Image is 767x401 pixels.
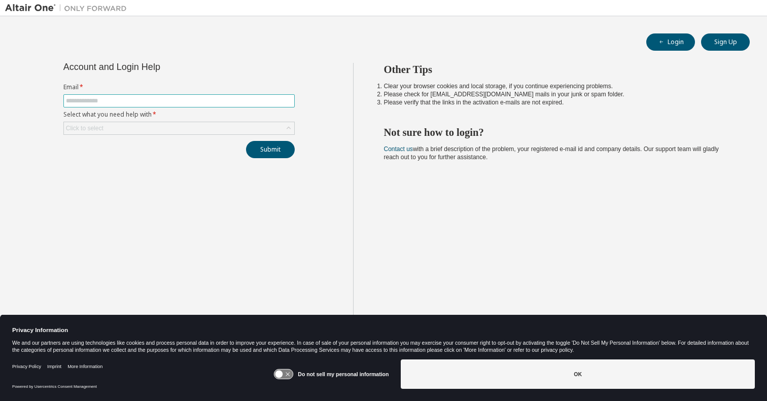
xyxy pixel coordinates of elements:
a: Contact us [384,145,413,153]
img: Altair One [5,3,132,13]
label: Email [63,83,295,91]
h2: Not sure how to login? [384,126,732,139]
div: Click to select [64,122,294,134]
button: Login [646,33,695,51]
button: Sign Up [701,33,750,51]
h2: Other Tips [384,63,732,76]
span: with a brief description of the problem, your registered e-mail id and company details. Our suppo... [384,145,719,161]
li: Please check for [EMAIL_ADDRESS][DOMAIN_NAME] mails in your junk or spam folder. [384,90,732,98]
div: Account and Login Help [63,63,249,71]
li: Clear your browser cookies and local storage, if you continue experiencing problems. [384,82,732,90]
div: Click to select [66,124,103,132]
li: Please verify that the links in the activation e-mails are not expired. [384,98,732,106]
label: Select what you need help with [63,111,295,119]
button: Submit [246,141,295,158]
